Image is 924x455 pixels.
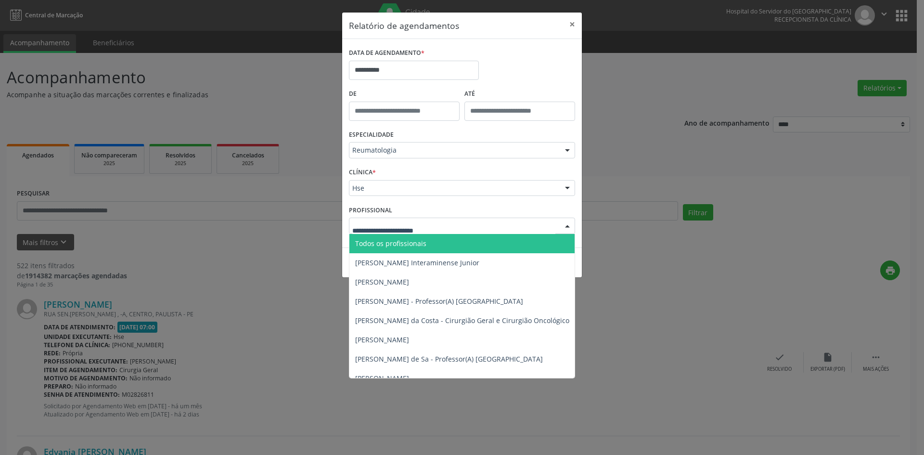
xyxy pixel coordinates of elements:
[355,316,569,325] span: [PERSON_NAME] da Costa - Cirurgião Geral e Cirurgião Oncológico
[349,46,424,61] label: DATA DE AGENDAMENTO
[349,165,376,180] label: CLÍNICA
[563,13,582,36] button: Close
[349,203,392,218] label: PROFISSIONAL
[349,128,394,143] label: ESPECIALIDADE
[355,297,523,306] span: [PERSON_NAME] - Professor(A) [GEOGRAPHIC_DATA]
[355,239,426,248] span: Todos os profissionais
[355,258,479,267] span: [PERSON_NAME] Interaminense Junior
[355,277,409,286] span: [PERSON_NAME]
[355,335,409,344] span: [PERSON_NAME]
[349,19,459,32] h5: Relatório de agendamentos
[352,145,555,155] span: Reumatologia
[352,183,555,193] span: Hse
[464,87,575,102] label: ATÉ
[355,374,409,383] span: [PERSON_NAME]
[355,354,543,364] span: [PERSON_NAME] de Sa - Professor(A) [GEOGRAPHIC_DATA]
[349,87,460,102] label: De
